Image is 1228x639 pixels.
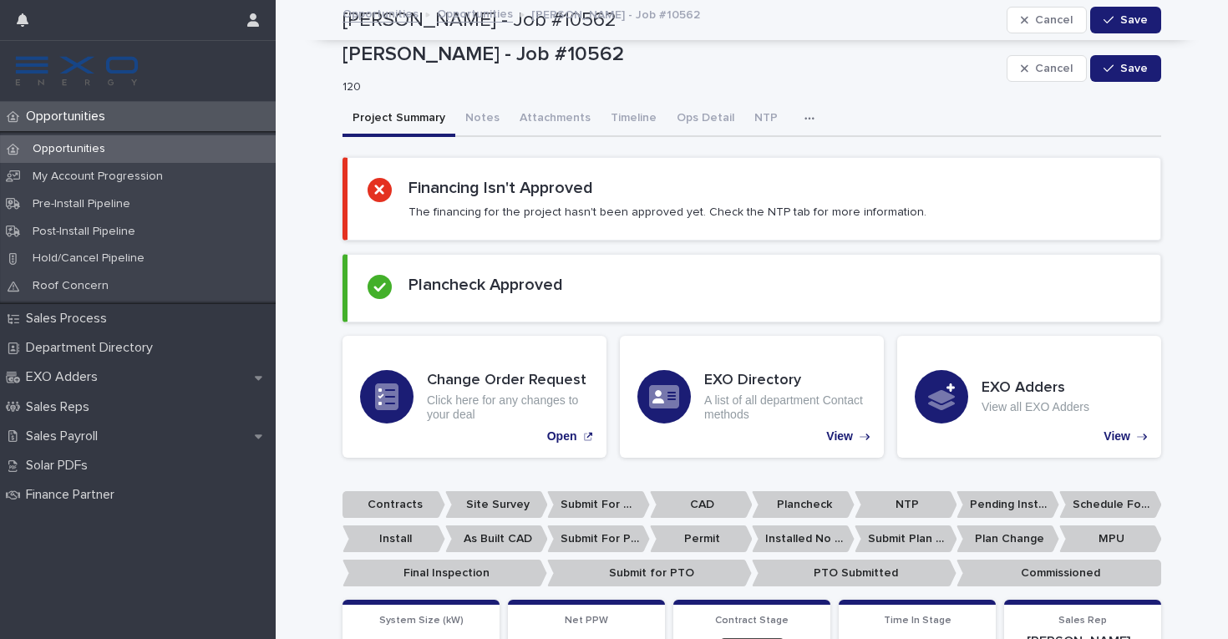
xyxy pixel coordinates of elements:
[620,336,884,458] a: View
[343,43,1000,67] p: [PERSON_NAME] - Job #10562
[427,372,589,390] h3: Change Order Request
[982,400,1089,414] p: View all EXO Adders
[19,487,128,503] p: Finance Partner
[343,102,455,137] button: Project Summary
[510,102,601,137] button: Attachments
[855,525,957,553] p: Submit Plan Change
[445,525,548,553] p: As Built CAD
[1090,55,1161,82] button: Save
[455,102,510,137] button: Notes
[752,560,957,587] p: PTO Submitted
[547,525,650,553] p: Submit For Permit
[19,279,122,293] p: Roof Concern
[437,3,513,23] a: Opportunities
[408,275,563,295] h2: Plancheck Approved
[343,491,445,519] p: Contracts
[19,251,158,266] p: Hold/Cancel Pipeline
[547,491,650,519] p: Submit For CAD
[1120,63,1148,74] span: Save
[752,525,855,553] p: Installed No Permit
[19,197,144,211] p: Pre-Install Pipeline
[1104,429,1130,444] p: View
[19,369,111,385] p: EXO Adders
[982,379,1089,398] h3: EXO Adders
[343,3,419,23] a: Opportunities
[1007,55,1087,82] button: Cancel
[343,336,606,458] a: Open
[1059,491,1162,519] p: Schedule For Install
[408,178,593,198] h2: Financing Isn't Approved
[379,616,464,626] span: System Size (kW)
[547,560,752,587] p: Submit for PTO
[343,80,993,94] p: 120
[1059,525,1162,553] p: MPU
[667,102,744,137] button: Ops Detail
[704,372,866,390] h3: EXO Directory
[855,491,957,519] p: NTP
[19,311,120,327] p: Sales Process
[13,54,140,88] img: FKS5r6ZBThi8E5hshIGi
[884,616,951,626] span: Time In Stage
[897,336,1161,458] a: View
[343,525,445,553] p: Install
[957,491,1059,519] p: Pending Install Task
[19,142,119,156] p: Opportunities
[343,560,547,587] p: Final Inspection
[752,491,855,519] p: Plancheck
[957,560,1161,587] p: Commissioned
[715,616,789,626] span: Contract Stage
[650,525,753,553] p: Permit
[601,102,667,137] button: Timeline
[19,340,166,356] p: Department Directory
[704,393,866,422] p: A list of all department Contact methods
[19,399,103,415] p: Sales Reps
[19,458,101,474] p: Solar PDFs
[19,429,111,444] p: Sales Payroll
[957,525,1059,553] p: Plan Change
[1035,63,1073,74] span: Cancel
[547,429,577,444] p: Open
[19,225,149,239] p: Post-Install Pipeline
[744,102,788,137] button: NTP
[408,205,926,220] p: The financing for the project hasn't been approved yet. Check the NTP tab for more information.
[565,616,608,626] span: Net PPW
[650,491,753,519] p: CAD
[1058,616,1107,626] span: Sales Rep
[826,429,853,444] p: View
[19,170,176,184] p: My Account Progression
[445,491,548,519] p: Site Survey
[19,109,119,124] p: Opportunities
[427,393,589,422] p: Click here for any changes to your deal
[531,4,700,23] p: [PERSON_NAME] - Job #10562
